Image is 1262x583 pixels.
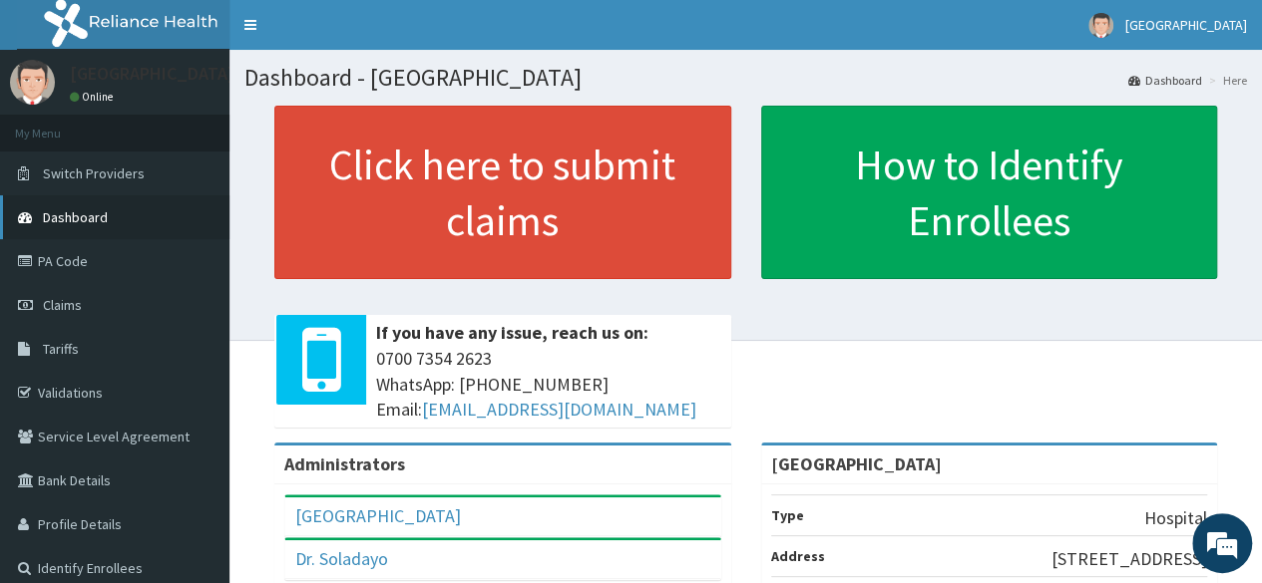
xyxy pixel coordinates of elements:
[422,398,696,421] a: [EMAIL_ADDRESS][DOMAIN_NAME]
[244,65,1247,91] h1: Dashboard - [GEOGRAPHIC_DATA]
[295,547,388,570] a: Dr. Soladayo
[43,164,145,182] span: Switch Providers
[1125,16,1247,34] span: [GEOGRAPHIC_DATA]
[1128,72,1202,89] a: Dashboard
[761,106,1218,279] a: How to Identify Enrollees
[43,208,108,226] span: Dashboard
[771,452,942,475] strong: [GEOGRAPHIC_DATA]
[1144,505,1207,531] p: Hospital
[70,90,118,104] a: Online
[1052,546,1207,572] p: [STREET_ADDRESS]
[43,296,82,314] span: Claims
[284,452,405,475] b: Administrators
[295,504,461,527] a: [GEOGRAPHIC_DATA]
[274,106,731,279] a: Click here to submit claims
[771,547,825,565] b: Address
[43,340,79,358] span: Tariffs
[771,506,804,524] b: Type
[1204,72,1247,89] li: Here
[1088,13,1113,38] img: User Image
[70,65,234,83] p: [GEOGRAPHIC_DATA]
[376,346,721,423] span: 0700 7354 2623 WhatsApp: [PHONE_NUMBER] Email:
[10,60,55,105] img: User Image
[376,321,648,344] b: If you have any issue, reach us on:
